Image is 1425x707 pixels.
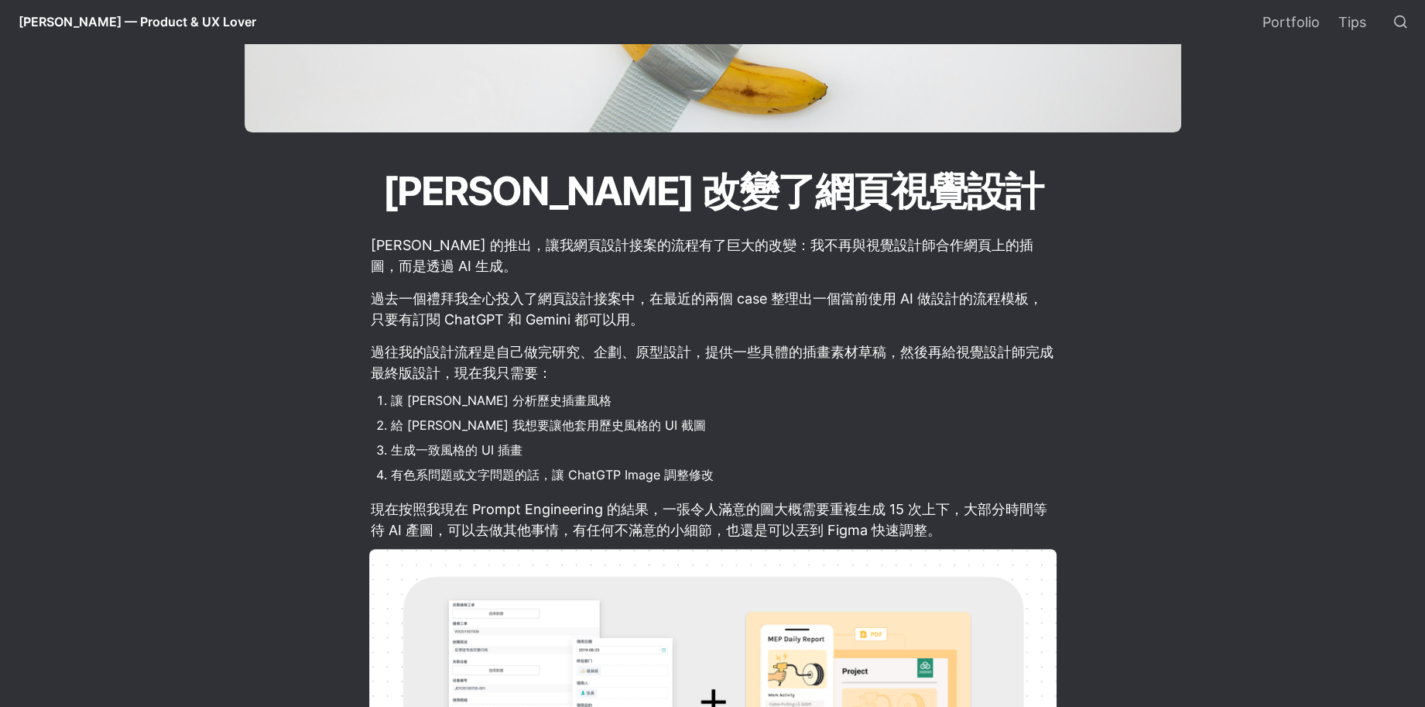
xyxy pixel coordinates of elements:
li: 有色系問題或文字問題的話，讓 ChatGTP Image 調整修改 [391,463,1057,486]
li: 給 [PERSON_NAME] 我想要讓他套用歷史風格的 UI 截圖 [391,414,1057,437]
p: 過往我的設計流程是自己做完研究、企劃、原型設計，提供一些具體的插畫素材草稿，然後再給視覺設計師完成最終版設計，現在我只需要： [369,339,1057,386]
p: 現在按照我現在 Prompt Engineering 的結果，一張令人滿意的圖大概需要重複生成 15 次上下，大部分時間等待 AI 產圖，可以去做其他事情，有任何不滿意的小細節，也還是可以丟到 ... [369,496,1057,543]
h1: [PERSON_NAME] 改變了網頁視覺設計 [295,160,1131,222]
li: 讓 [PERSON_NAME] 分析歷史插畫風格 [391,389,1057,412]
p: 過去一個禮拜我全心投入了網頁設計接案中，在最近的兩個 case 整理出一個當前使用 AI 做設計的流程模板，只要有訂閱 ChatGPT 和 Gemini 都可以用。 [369,286,1057,332]
span: [PERSON_NAME] — Product & UX Lover [19,14,256,29]
p: [PERSON_NAME] 的推出，讓我網頁設計接案的流程有了巨大的改變：我不再與視覺設計師合作網頁上的插圖，而是透過 AI 生成。 [369,232,1057,279]
li: 生成一致風格的 UI 插畫 [391,438,1057,462]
